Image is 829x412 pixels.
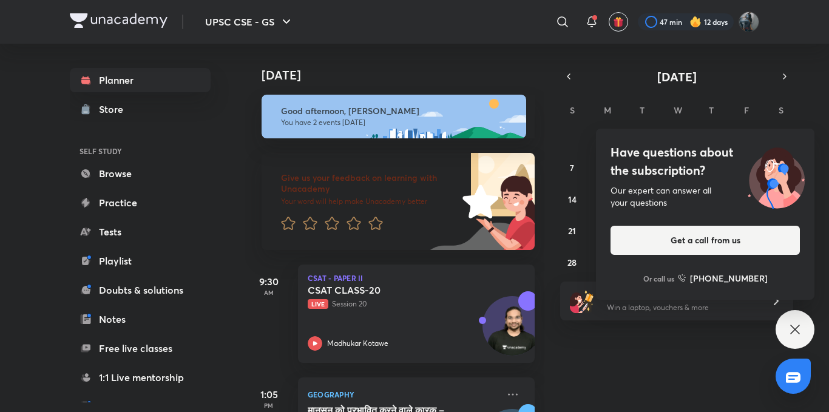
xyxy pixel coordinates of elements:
[738,143,814,209] img: ttu_illustration_new.svg
[421,153,535,250] img: feedback_image
[604,104,611,116] abbr: Monday
[737,126,756,146] button: September 5, 2025
[613,16,624,27] img: avatar
[577,68,776,85] button: [DATE]
[568,225,576,237] abbr: September 21, 2025
[689,16,702,28] img: streak
[262,68,547,83] h4: [DATE]
[245,274,293,289] h5: 9:30
[70,97,211,121] a: Store
[70,307,211,331] a: Notes
[483,303,541,361] img: Avatar
[678,272,768,285] a: [PHONE_NUMBER]
[570,104,575,116] abbr: Sunday
[570,162,574,174] abbr: September 7, 2025
[611,184,800,209] div: Our expert can answer all your questions
[744,104,749,116] abbr: Friday
[327,338,388,349] p: Madhukar Kotawe
[563,221,582,240] button: September 21, 2025
[632,126,652,146] button: September 2, 2025
[640,104,645,116] abbr: Tuesday
[563,189,582,209] button: September 14, 2025
[70,365,211,390] a: 1:1 Live mentorship
[563,158,582,177] button: September 7, 2025
[245,289,293,296] p: AM
[281,172,458,194] h6: Give us your feedback on learning with Unacademy
[607,302,756,313] p: Win a laptop, vouchers & more
[702,126,721,146] button: September 4, 2025
[611,226,800,255] button: Get a call from us
[70,191,211,215] a: Practice
[281,118,515,127] p: You have 2 events [DATE]
[308,284,459,296] h5: CSAT CLASS-20
[308,274,525,282] p: CSAT - Paper II
[643,273,674,284] p: Or call us
[709,104,714,116] abbr: Thursday
[570,289,594,313] img: referral
[245,387,293,402] h5: 1:05
[739,12,759,32] img: Komal
[674,104,682,116] abbr: Wednesday
[245,402,293,409] p: PM
[771,126,791,146] button: September 6, 2025
[198,10,301,34] button: UPSC CSE - GS
[281,197,458,206] p: Your word will help make Unacademy better
[568,194,577,205] abbr: September 14, 2025
[308,299,328,309] span: Live
[70,336,211,360] a: Free live classes
[609,12,628,32] button: avatar
[262,95,526,138] img: afternoon
[70,249,211,273] a: Playlist
[779,104,783,116] abbr: Saturday
[281,106,515,117] h6: Good afternoon, [PERSON_NAME]
[70,13,167,31] a: Company Logo
[597,126,617,146] button: September 1, 2025
[690,272,768,285] h6: [PHONE_NUMBER]
[567,257,577,268] abbr: September 28, 2025
[308,387,498,402] p: Geography
[657,69,697,85] span: [DATE]
[563,252,582,272] button: September 28, 2025
[70,141,211,161] h6: SELF STUDY
[70,68,211,92] a: Planner
[99,102,130,117] div: Store
[70,220,211,244] a: Tests
[70,161,211,186] a: Browse
[308,299,498,309] p: Session 20
[70,278,211,302] a: Doubts & solutions
[611,143,800,180] h4: Have questions about the subscription?
[667,126,686,146] button: September 3, 2025
[70,13,167,28] img: Company Logo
